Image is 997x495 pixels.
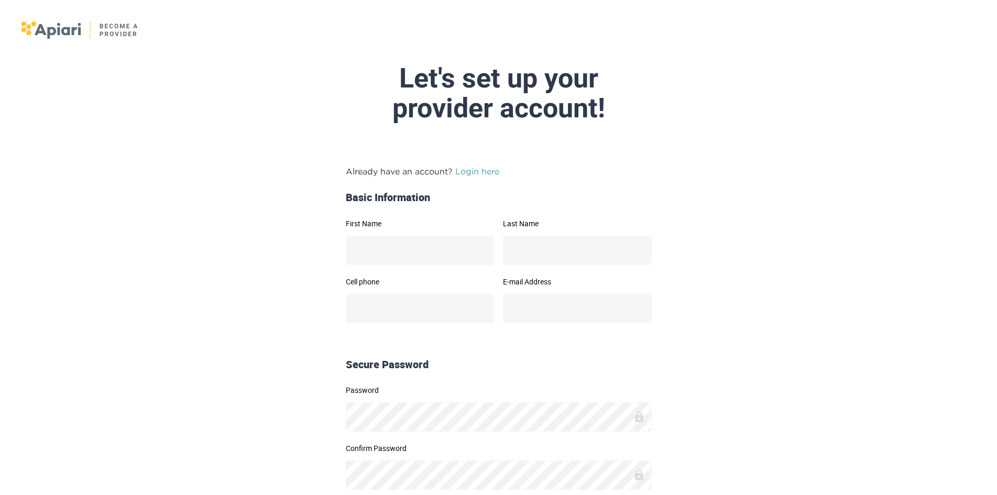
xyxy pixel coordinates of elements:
[455,167,499,176] a: Login here
[346,220,495,227] label: First Name
[342,357,656,372] div: Secure Password
[346,445,652,452] label: Confirm Password
[346,165,652,178] p: Already have an account?
[503,278,652,285] label: E-mail Address
[21,21,139,39] img: logo
[251,63,746,123] div: Let's set up your provider account!
[342,190,656,205] div: Basic Information
[346,278,495,285] label: Cell phone
[346,387,652,394] label: Password
[503,220,652,227] label: Last Name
